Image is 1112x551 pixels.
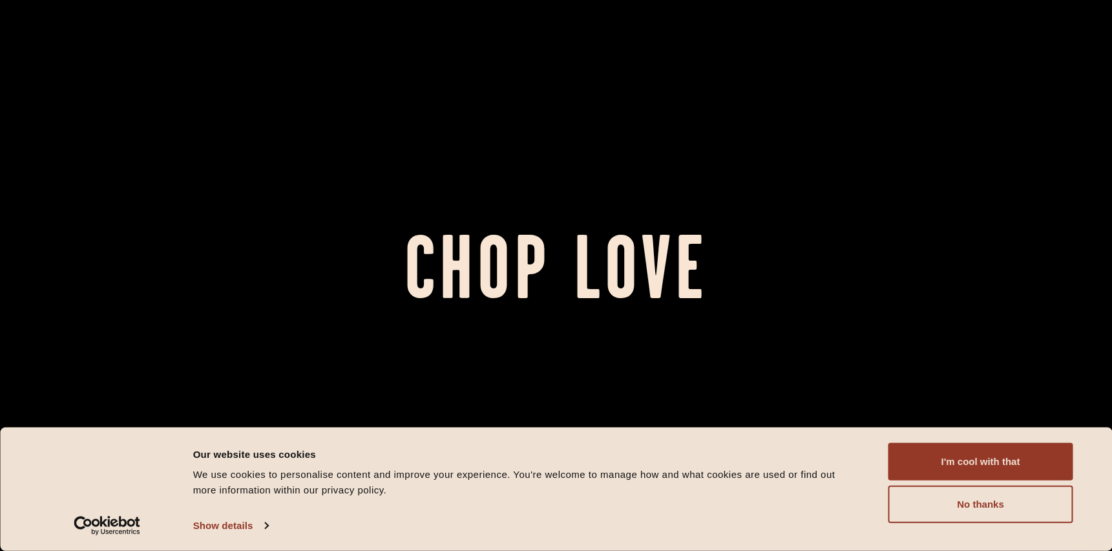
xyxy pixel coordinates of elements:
[888,443,1073,481] button: I'm cool with that
[193,467,859,498] div: We use cookies to personalise content and improve your experience. You're welcome to manage how a...
[50,516,163,535] a: Usercentrics Cookiebot - opens in a new window
[888,486,1073,523] button: No thanks
[193,446,859,462] div: Our website uses cookies
[193,516,268,535] a: Show details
